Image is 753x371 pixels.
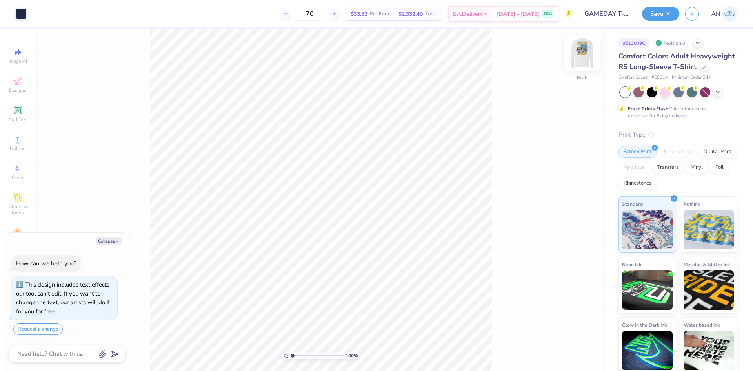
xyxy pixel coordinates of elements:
div: Back [577,74,587,81]
div: Foil [710,162,729,174]
img: Puff Ink [684,210,734,249]
span: # C6014 [651,74,668,81]
span: Metallic & Glitter Ink [684,260,730,269]
span: AN [711,9,720,18]
img: Glow in the Dark Ink [622,331,673,370]
div: Applique [618,162,650,174]
span: FREE [544,11,552,16]
span: Neon Ink [622,260,641,269]
span: Add Text [8,116,27,122]
img: Back [566,38,598,69]
div: Revision 0 [653,38,689,48]
div: Digital Print [698,146,737,158]
button: Request a change [13,323,63,335]
span: Clipart & logos [4,203,31,216]
input: – – [295,7,325,21]
span: Glow in the Dark Ink [622,321,667,329]
div: Screen Print [618,146,657,158]
span: Image AI [9,58,27,64]
span: [DATE] - [DATE] [497,10,539,18]
button: Save [642,7,679,21]
a: AN [711,6,737,22]
span: Minimum Order: 24 + [672,74,711,81]
span: Puff Ink [684,200,700,208]
input: Untitled Design [578,6,636,22]
span: Est. Delivery [453,10,483,18]
img: Arlo Noche [722,6,737,22]
span: Upload [10,145,25,152]
span: Standard [622,200,643,208]
div: Transfers [652,162,684,174]
div: How can we help you? [16,260,76,267]
span: Designs [9,87,26,93]
span: Comfort Colors Adult Heavyweight RS Long-Sleeve T-Shirt [618,51,735,71]
div: This design includes text effects our tool can't edit. If you want to change the text, our artist... [16,281,110,315]
span: Per Item [370,10,389,18]
span: $2,332.40 [398,10,423,18]
span: Water based Ink [684,321,720,329]
div: Rhinestones [618,177,657,189]
button: Collapse [96,237,122,245]
span: Total [425,10,437,18]
img: Standard [622,210,673,249]
div: # 513009C [618,38,649,48]
img: Metallic & Glitter Ink [684,270,734,310]
span: Greek [12,174,24,181]
div: Print Type [618,130,737,139]
div: Vinyl [686,162,708,174]
img: Neon Ink [622,270,673,310]
strong: Fresh Prints Flash: [628,106,669,112]
span: Comfort Colors [618,74,648,81]
span: $33.32 [351,10,367,18]
div: Embroidery [659,146,696,158]
img: Water based Ink [684,331,734,370]
span: 100 % [346,352,358,359]
div: This color can be expedited for 5 day delivery. [628,105,724,119]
